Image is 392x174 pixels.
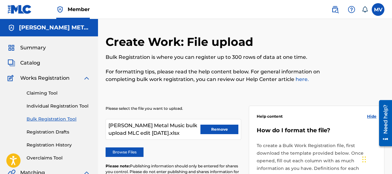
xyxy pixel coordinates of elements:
[56,6,64,13] img: Top Rightsholder
[8,74,16,82] img: Works Registration
[27,103,90,109] a: Individual Registration Tool
[8,24,15,32] img: Accounts
[367,114,377,119] span: Hide
[294,76,309,82] a: here.
[106,164,130,168] span: Please note:
[27,129,90,135] a: Registration Drafts
[372,3,384,16] div: User Menu
[345,3,358,16] div: Help
[106,35,256,49] h2: Create Work: File upload
[360,144,392,174] iframe: Chat Widget
[331,6,339,13] img: search
[106,68,320,83] p: For formatting tips, please read the help content below. For general information on completing bu...
[20,44,46,52] span: Summary
[257,127,377,134] h5: How do I format the file?
[27,155,90,161] a: Overclaims Tool
[106,147,144,157] label: Browse Files
[27,90,90,96] a: Claiming Tool
[348,6,355,13] img: help
[8,44,46,52] a: SummarySummary
[200,125,238,134] button: Remove
[83,74,90,82] img: expand
[106,106,241,111] p: Please select the file you want to upload.
[362,150,366,169] div: Drag
[106,53,320,61] p: Bulk Registration is where you can register up to 300 rows of data at one time.
[27,116,90,122] a: Bulk Registration Tool
[27,142,90,148] a: Registration History
[8,59,40,67] a: CatalogCatalog
[8,5,32,14] img: MLC Logo
[19,24,90,31] h5: VARNEY METAL MUSIC
[8,44,15,52] img: Summary
[329,3,341,16] a: Public Search
[68,6,90,13] span: Member
[257,114,283,119] span: Help content
[20,59,40,67] span: Catalog
[20,74,70,82] span: Works Registration
[8,59,15,67] img: Catalog
[374,97,392,150] iframe: Resource Center
[362,6,368,13] div: Notifications
[108,122,200,137] span: [PERSON_NAME] Metal Music bulk upload MLC edit [DATE].xlsx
